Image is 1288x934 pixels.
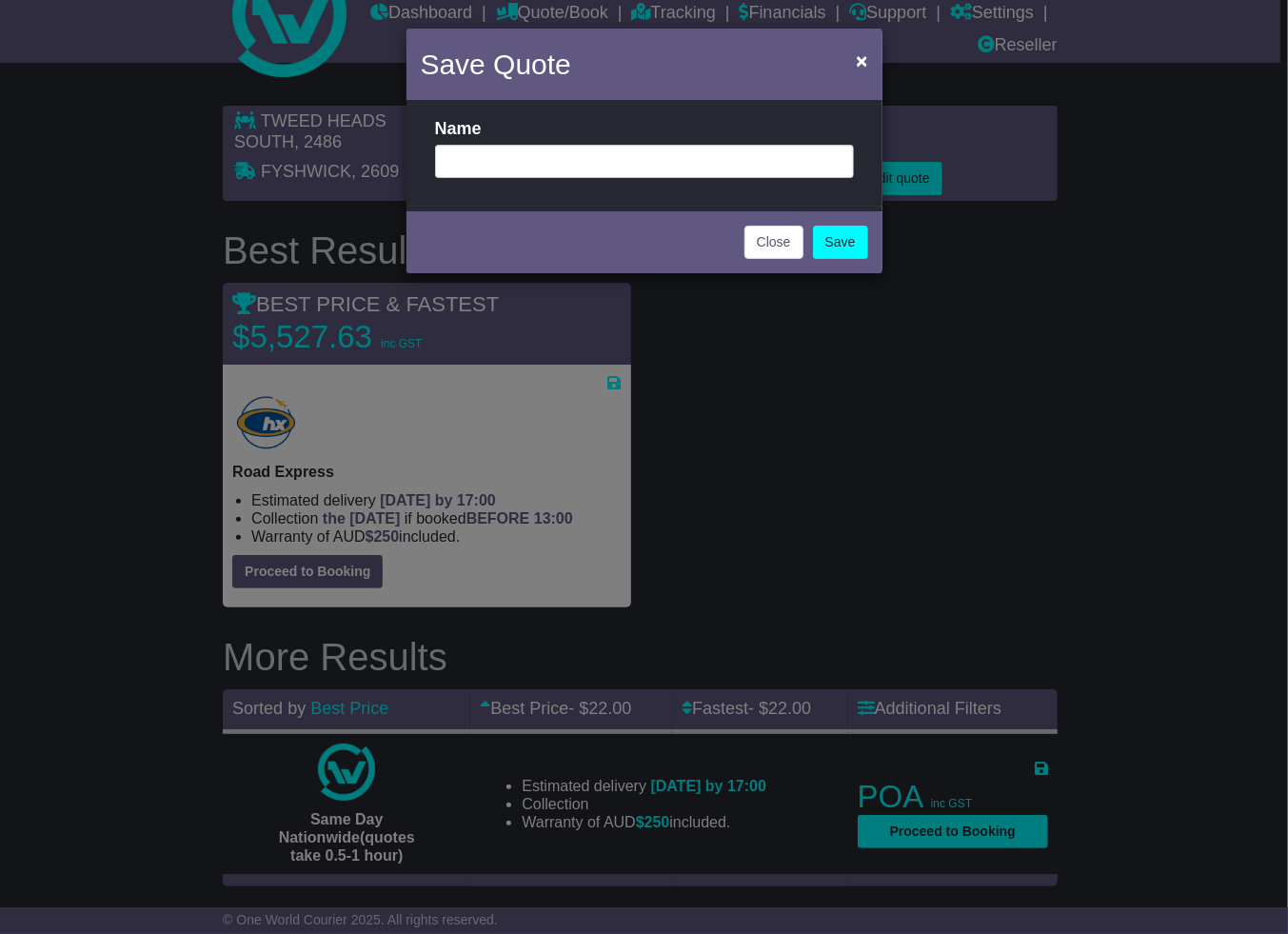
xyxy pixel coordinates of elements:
button: Close [744,226,803,259]
h4: Save Quote [421,43,571,86]
label: Name [435,119,482,140]
a: Save [813,226,868,259]
button: Close [846,41,877,80]
span: × [856,50,867,71]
